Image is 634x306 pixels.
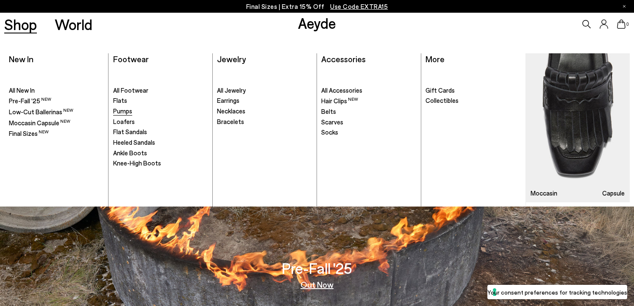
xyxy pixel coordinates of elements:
[4,17,37,32] a: Shop
[487,288,627,297] label: Your consent preferences for tracking technologies
[321,96,416,105] a: Hair Clips
[9,108,104,116] a: Low-Cut Ballerinas
[282,261,352,276] h3: Pre-Fall '25
[217,96,239,104] span: Earrings
[9,86,35,94] span: All New In
[113,159,161,167] span: Knee-High Boots
[217,118,312,126] a: Bracelets
[217,86,246,94] span: All Jewelry
[9,119,104,127] a: Moccasin Capsule
[217,86,312,95] a: All Jewelry
[113,86,208,95] a: All Footwear
[113,118,208,126] a: Loafers
[526,53,630,202] a: Moccasin Capsule
[217,107,245,115] span: Necklaces
[321,118,343,126] span: Scarves
[9,54,33,64] a: New In
[9,86,104,95] a: All New In
[602,190,625,196] h3: Capsule
[617,19,626,29] a: 0
[113,138,208,147] a: Heeled Sandals
[217,118,244,125] span: Bracelets
[113,149,147,157] span: Ankle Boots
[9,129,104,138] a: Final Sizes
[113,138,155,146] span: Heeled Sandals
[298,14,336,32] a: Aeyde
[526,53,630,202] img: Mobile_e6eede4d-78b8-4bd1-ae2a-4197e375e133_900x.jpg
[113,96,208,105] a: Flats
[217,96,312,105] a: Earrings
[321,128,416,137] a: Socks
[321,118,416,127] a: Scarves
[321,54,366,64] a: Accessories
[113,118,135,125] span: Loafers
[425,96,521,105] a: Collectibles
[9,96,104,105] a: Pre-Fall '25
[217,54,246,64] a: Jewelry
[113,54,149,64] a: Footwear
[9,108,73,116] span: Low-Cut Ballerinas
[487,285,627,299] button: Your consent preferences for tracking technologies
[626,22,630,27] span: 0
[330,3,388,10] span: Navigate to /collections/ss25-final-sizes
[425,54,445,64] a: More
[531,190,557,196] h3: Moccasin
[9,119,70,127] span: Moccasin Capsule
[113,107,132,115] span: Pumps
[425,96,459,104] span: Collectibles
[113,128,147,135] span: Flat Sandals
[321,97,358,105] span: Hair Clips
[113,107,208,116] a: Pumps
[321,108,336,115] span: Belts
[300,280,334,289] a: Out Now
[113,128,208,136] a: Flat Sandals
[321,128,338,136] span: Socks
[113,159,208,168] a: Knee-High Boots
[217,107,312,116] a: Necklaces
[425,86,455,94] span: Gift Cards
[55,17,92,32] a: World
[113,86,148,94] span: All Footwear
[113,149,208,157] a: Ankle Boots
[321,86,416,95] a: All Accessories
[9,130,49,137] span: Final Sizes
[321,108,416,116] a: Belts
[425,86,521,95] a: Gift Cards
[321,86,362,94] span: All Accessories
[246,1,388,12] p: Final Sizes | Extra 15% Off
[9,97,51,105] span: Pre-Fall '25
[113,96,127,104] span: Flats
